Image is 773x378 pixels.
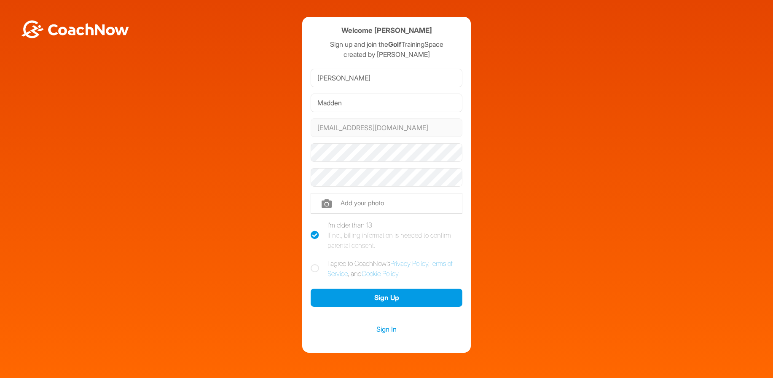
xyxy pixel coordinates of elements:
[20,20,130,38] img: BwLJSsUCoWCh5upNqxVrqldRgqLPVwmV24tXu5FoVAoFEpwwqQ3VIfuoInZCoVCoTD4vwADAC3ZFMkVEQFDAAAAAElFTkSuQmCC
[311,49,462,59] p: created by [PERSON_NAME]
[311,94,462,112] input: Last Name
[311,289,462,307] button: Sign Up
[388,40,401,48] strong: Golf
[362,269,398,278] a: Cookie Policy
[311,69,462,87] input: First Name
[311,324,462,335] a: Sign In
[341,25,432,36] h4: Welcome [PERSON_NAME]
[327,259,453,278] a: Terms of Service
[311,39,462,49] p: Sign up and join the TrainingSpace
[311,118,462,137] input: Email
[311,258,462,279] label: I agree to CoachNow's , , and .
[327,220,462,250] div: I'm older than 13
[390,259,428,268] a: Privacy Policy
[327,230,462,250] div: If not, billing information is needed to confirm parental consent.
